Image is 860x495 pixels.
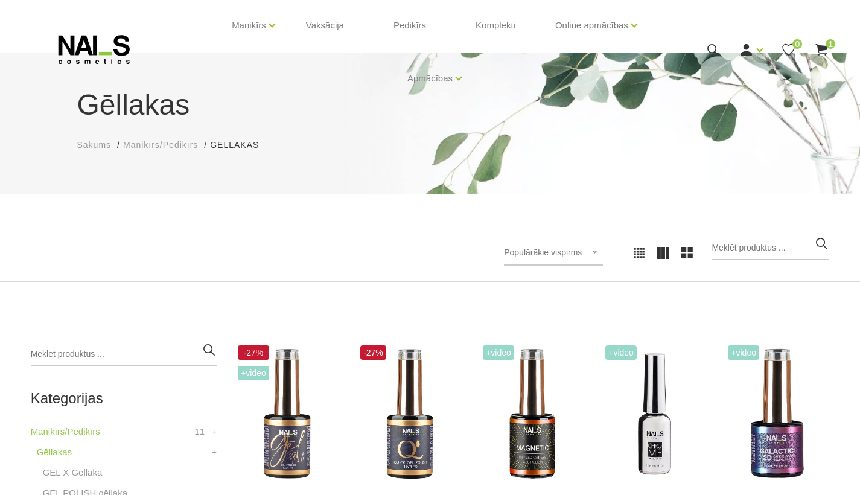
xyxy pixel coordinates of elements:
a: + [211,445,217,459]
a: 1 [814,42,829,57]
a: Manikīrs/Pedikīrs [31,424,100,439]
img: Ilgnoturīga, intensīvi pigmentēta gellaka. Viegli klājas, lieliski žūst, nesaraujas, neatkāpjas n... [235,342,339,486]
span: +Video [238,366,269,380]
input: Meklēt produktus ... [712,236,829,260]
img: Ātri, ērti un vienkārši!Intensīvi pigmentēta gellaka, kas perfekti klājas arī vienā slānī, tādā v... [357,342,462,486]
a: 0 [781,42,796,57]
img: Ilgnoturīga gellaka, kas sastāv no metāla mikrodaļiņām, kuras īpaša magnēta ietekmē var pārvērst ... [480,342,584,486]
span: Sākums [77,140,112,150]
a: GEL X Gēllaka [43,465,103,480]
a: Sākums [77,139,112,152]
a: Manikīrs/Pedikīrs [123,139,198,152]
span: Manikīrs/Pedikīrs [123,140,198,150]
span: 1 [826,39,835,49]
a: + [211,424,217,439]
a: Gēllakas [37,445,72,459]
h2: Kategorijas [31,391,217,406]
a: Online apmācības [555,1,628,49]
img: Paredzēta hromēta jeb spoguļspīduma efekta veidošanai uz pilnas naga plātnes vai atsevišķiem diza... [602,342,707,486]
span: +Video [483,345,514,360]
span: +Video [728,345,759,360]
span: 11 [194,424,205,439]
span: -27% [238,345,269,360]
span: +Video [605,345,637,360]
span: Populārākie vispirms [504,247,582,257]
img: Daudzdimensionāla magnētiskā gellaka, kas satur smalkas, atstarojošas hroma daļiņas. Ar īpaša mag... [725,342,829,486]
a: Apmācības [407,54,453,103]
span: 0 [792,39,802,49]
span: -27% [360,345,386,360]
input: Meklēt produktus ... [31,342,217,366]
a: Manikīrs [232,1,266,49]
li: Gēllakas [210,139,271,152]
